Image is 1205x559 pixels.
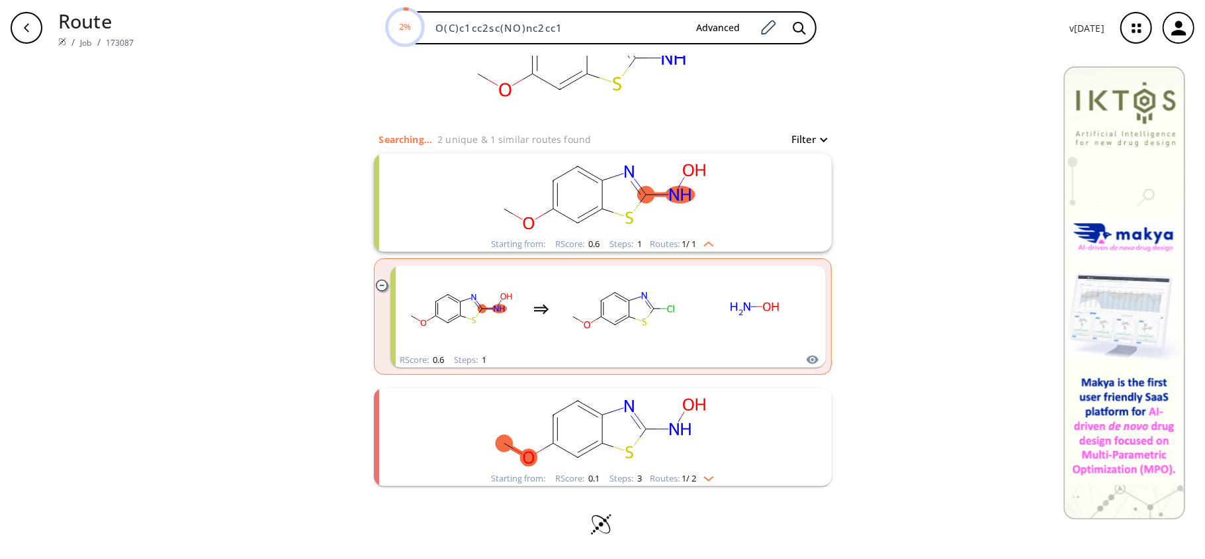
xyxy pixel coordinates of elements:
[71,35,75,49] li: /
[587,472,600,484] span: 0.1
[480,354,487,366] span: 1
[784,134,826,144] button: Filter
[401,268,520,350] svg: COc1ccc2nc(NO)sc2c1
[610,474,643,483] div: Steps :
[431,354,445,366] span: 0.6
[682,474,697,483] span: 1 / 2
[686,16,750,40] button: Advanced
[399,21,411,32] text: 2%
[58,7,134,35] p: Route
[431,154,775,236] svg: COc1ccc2nc(NO)sc2c1
[697,236,714,247] img: Up
[427,21,686,34] input: Enter SMILES
[1069,21,1104,35] p: v [DATE]
[80,37,91,48] a: Job
[610,240,643,248] div: Steps :
[106,37,134,48] a: 173087
[562,268,682,350] svg: COc1ccc2nc(Cl)sc2c1
[650,240,714,248] div: Routes:
[636,472,643,484] span: 3
[437,132,591,146] p: 2 unique & 1 similar routes found
[650,474,714,483] div: Routes:
[682,240,697,248] span: 1 / 1
[492,474,546,483] div: Starting from:
[58,38,66,46] img: Spaya logo
[97,35,101,49] li: /
[492,240,546,248] div: Starting from:
[431,388,775,471] svg: COc1ccc2nc(NO)sc2c1
[1063,66,1185,519] img: Banner
[636,238,643,250] span: 1
[455,356,487,364] div: Steps :
[400,356,445,364] div: RScore :
[379,132,433,146] p: Searching...
[374,147,832,493] ul: clusters
[697,471,714,482] img: Down
[556,240,600,248] div: RScore :
[556,474,600,483] div: RScore :
[695,268,814,350] svg: NO
[587,238,600,250] span: 0.6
